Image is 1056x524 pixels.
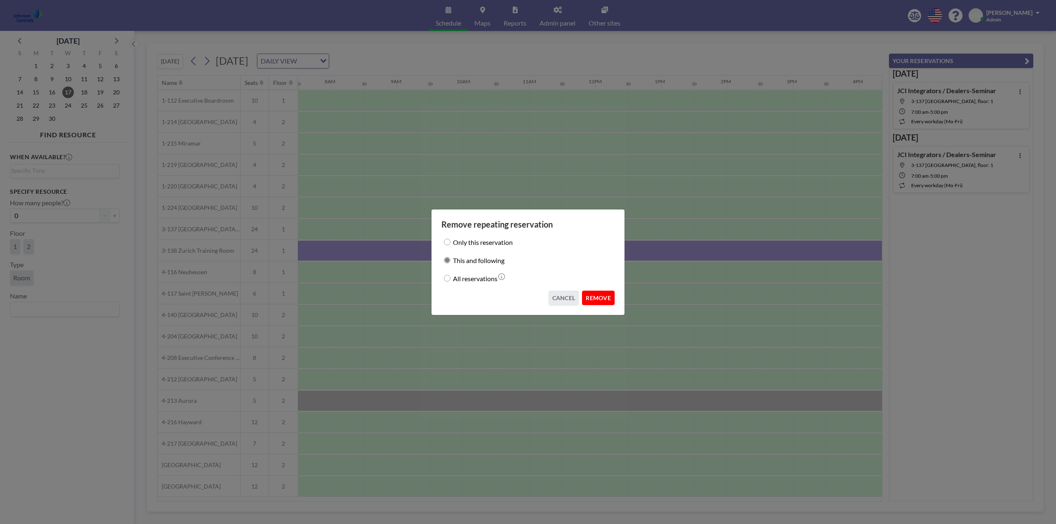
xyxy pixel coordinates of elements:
label: This and following [453,254,504,266]
button: REMOVE [582,291,615,305]
button: CANCEL [549,291,579,305]
label: Only this reservation [453,236,513,248]
label: All reservations [453,273,497,284]
h3: Remove repeating reservation [441,219,615,230]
